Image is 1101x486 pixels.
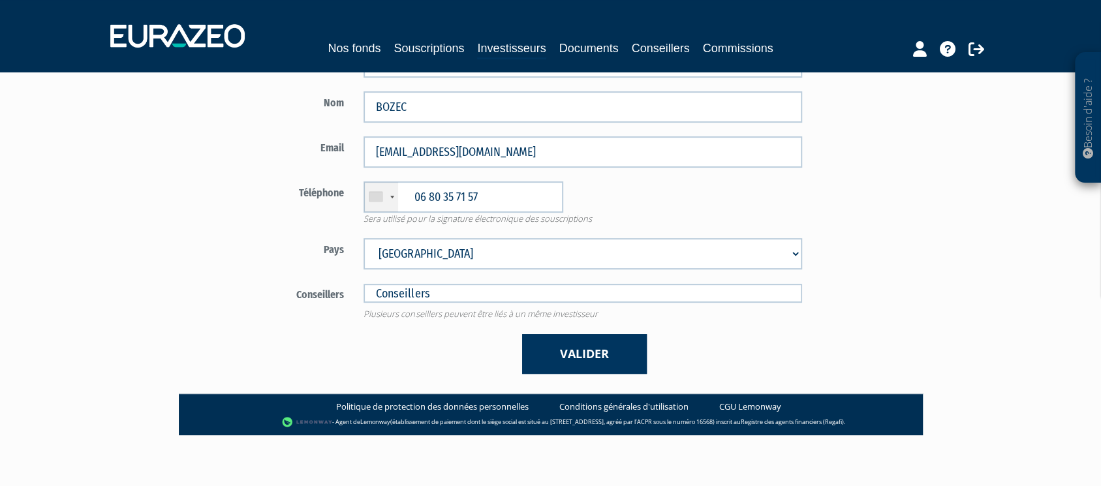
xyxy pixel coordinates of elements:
a: Nos fonds [328,39,380,57]
label: Nom [202,91,354,111]
img: 1732889491-logotype_eurazeo_blanc_rvb.png [110,24,245,48]
label: Téléphone [202,181,354,201]
p: Besoin d'aide ? [1081,59,1096,177]
button: Valider [522,334,647,374]
span: Sera utilisé pour la signature électronique des souscriptions [354,213,812,225]
label: Pays [202,238,354,258]
img: logo-lemonway.png [282,416,332,429]
a: Registre des agents financiers (Regafi) [741,418,844,426]
a: Commissions [703,39,773,57]
label: Conseillers [202,283,354,303]
div: - Agent de (établissement de paiement dont le siège social est situé au [STREET_ADDRESS], agréé p... [192,416,910,429]
a: Conditions générales d'utilisation [559,401,689,413]
span: Plusieurs conseillers peuvent être liés à un même investisseur [354,308,812,320]
a: Documents [559,39,619,57]
a: Conseillers [632,39,690,57]
a: Politique de protection des données personnelles [336,401,529,413]
label: Email [202,136,354,156]
a: Lemonway [360,418,390,426]
a: Souscriptions [394,39,464,57]
a: Investisseurs [477,39,546,59]
a: CGU Lemonway [719,401,781,413]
